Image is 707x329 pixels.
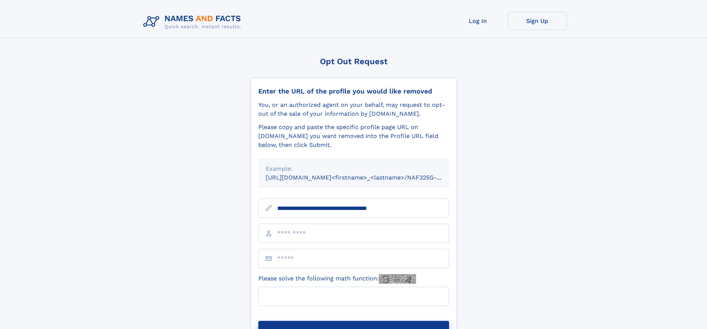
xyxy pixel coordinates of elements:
small: [URL][DOMAIN_NAME]<firstname>_<lastname>/NAF325G-xxxxxxxx [266,174,463,181]
div: Opt Out Request [251,57,457,66]
div: Example: [266,164,442,173]
div: Enter the URL of the profile you would like removed [258,87,449,95]
div: Please copy and paste the specific profile page URL on [DOMAIN_NAME] you want removed into the Pr... [258,123,449,149]
img: Logo Names and Facts [140,12,247,32]
label: Please solve the following math function: [258,274,416,284]
a: Log In [448,12,508,30]
div: You, or an authorized agent on your behalf, may request to opt-out of the sale of your informatio... [258,101,449,118]
a: Sign Up [508,12,567,30]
